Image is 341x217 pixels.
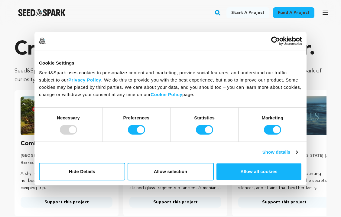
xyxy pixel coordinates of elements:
[123,115,150,120] strong: Preferences
[39,69,302,98] div: Seed&Spark uses cookies to personalize content and marketing, provide social features, and unders...
[238,197,330,208] a: Support this project
[21,161,112,165] p: Horror, Nature
[39,59,302,67] div: Cookie Settings
[39,38,46,44] img: logo
[21,170,112,192] p: A shy indigenous girl gets possessed after her best friend betrays her during their annual campin...
[129,197,221,208] a: Support this project
[128,163,214,180] button: Allow selection
[21,153,112,158] p: [GEOGRAPHIC_DATA], [US_STATE] | Film Short
[39,163,125,180] button: Hide Details
[262,149,297,156] a: Show details
[21,139,67,149] h3: Coming of Rage
[21,96,112,135] img: Coming of Rage image
[21,197,112,208] a: Support this project
[262,115,284,120] strong: Marketing
[273,7,314,18] a: Fund a project
[18,9,66,16] a: Seed&Spark Homepage
[249,36,302,45] a: Usercentrics Cookiebot - opens in a new window
[226,7,269,18] a: Start a project
[18,9,66,16] img: Seed&Spark Logo Dark Mode
[15,67,326,84] p: Seed&Spark is where creators and audiences work together to bring incredible new projects to life...
[68,77,101,82] a: Privacy Policy
[216,163,302,180] button: Allow all cookies
[194,115,215,120] strong: Statistics
[15,38,326,62] p: Crowdfunding that .
[151,92,182,97] a: Cookie Policy
[57,115,80,120] strong: Necessary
